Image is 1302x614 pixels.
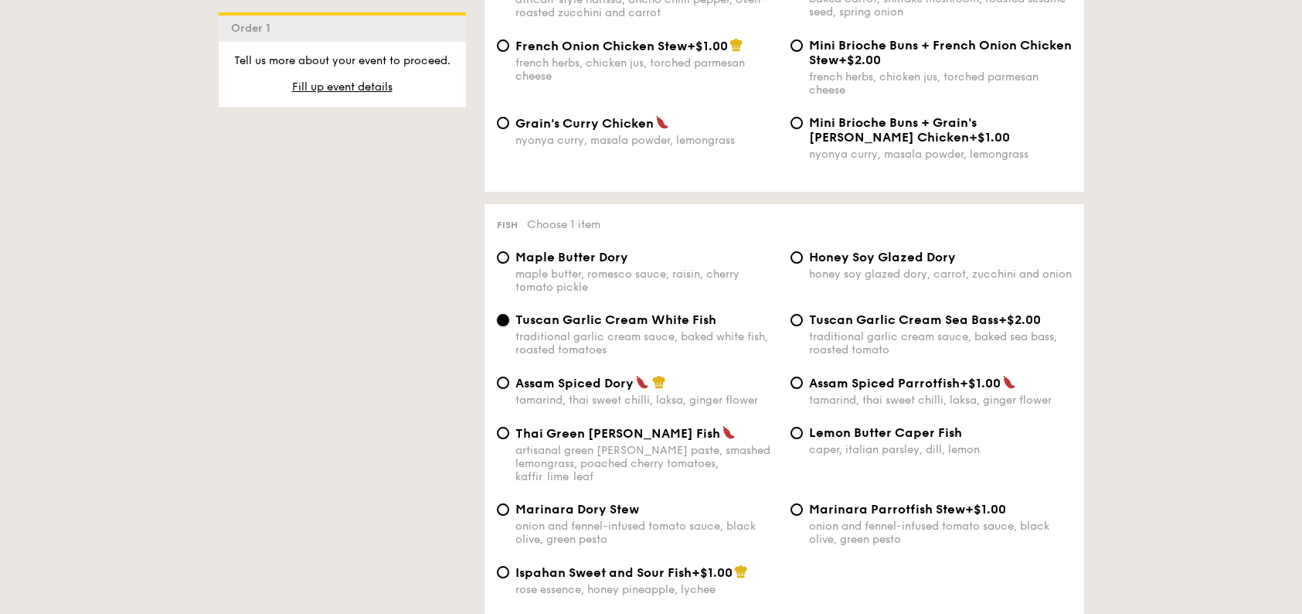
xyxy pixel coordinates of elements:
[497,220,518,230] span: Fish
[998,312,1041,327] span: +$2.00
[497,117,509,129] input: Grain's Curry Chickennyonya curry, masala powder, lemongrass
[790,427,803,439] input: Lemon Butter Caper Fishcaper, italian parsley, dill, lemon
[527,218,600,231] span: Choose 1 item
[497,39,509,52] input: French Onion Chicken Stew+$1.00french herbs, chicken jus, torched parmesan cheese
[515,39,687,53] span: French Onion Chicken Stew
[687,39,728,53] span: +$1.00
[809,268,1072,281] div: honey soy glazed dory, carrot, zucchini and onion
[515,565,692,580] span: Ispahan Sweet and Sour Fish
[722,425,736,439] img: icon-spicy.37a8142b.svg
[790,314,803,326] input: Tuscan Garlic Cream Sea Bass+$2.00traditional garlic cream sauce, baked sea bass, roasted tomato
[515,268,778,294] div: maple butter, romesco sauce, raisin, cherry tomato pickle
[497,427,509,439] input: Thai Green [PERSON_NAME] Fishartisanal green [PERSON_NAME] paste, smashed lemongrass, poached che...
[515,444,778,483] div: artisanal green [PERSON_NAME] paste, smashed lemongrass, poached cherry tomatoes, kaffir lime leaf
[790,251,803,264] input: Honey Soy Glazed Doryhoney soy glazed dory, carrot, zucchini and onion
[515,56,778,83] div: french herbs, chicken jus, torched parmesan cheese
[790,117,803,129] input: Mini Brioche Buns + Grain's [PERSON_NAME] Chicken+$1.00nyonya curry, masala powder, lemongrass
[729,38,743,52] img: icon-chef-hat.a58ddaea.svg
[497,566,509,578] input: Ispahan Sweet and Sour Fish+$1.00rose essence, honey pineapple, lychee
[292,80,393,94] span: Fill up event details
[809,148,1072,161] div: nyonya curry, masala powder, lemongrass
[809,38,1072,67] span: Mini Brioche Buns + French Onion Chicken Stew
[515,330,778,356] div: traditional garlic cream sauce, baked white fish, roasted tomatoes
[809,250,956,264] span: Honey Soy Glazed Dory
[515,312,716,327] span: Tuscan Garlic Cream White Fish
[960,376,1001,391] span: +$1.00
[734,565,748,578] img: icon-chef-hat.a58ddaea.svg
[1002,375,1016,389] img: icon-spicy.37a8142b.svg
[231,53,454,69] p: Tell us more about your event to proceed.
[790,39,803,52] input: Mini Brioche Buns + French Onion Chicken Stew+$2.00french herbs, chicken jus, torched parmesan ch...
[515,426,720,441] span: Thai Green [PERSON_NAME] Fish
[809,312,998,327] span: Tuscan Garlic Cream Sea Bass
[635,375,649,389] img: icon-spicy.37a8142b.svg
[838,53,881,67] span: +$2.00
[809,376,960,391] span: Assam Spiced Parrotfish
[790,503,803,516] input: Marinara Parrotfish Stew+$1.00onion and fennel-infused tomato sauce, black olive, green pesto
[497,503,509,516] input: Marinara Dory Stewonion and fennel-infused tomato sauce, black olive, green pesto
[231,22,277,35] span: Order 1
[515,394,778,407] div: tamarind, thai sweet chilli, laksa, ginger flower
[515,134,778,147] div: nyonya curry, masala powder, lemongrass
[497,314,509,326] input: Tuscan Garlic Cream White Fishtraditional garlic cream sauce, baked white fish, roasted tomatoes
[809,520,1072,546] div: onion and fennel-infused tomato sauce, black olive, green pesto
[497,377,509,389] input: Assam Spiced Dorytamarind, thai sweet chilli, laksa, ginger flower
[965,502,1006,517] span: +$1.00
[515,250,628,264] span: Maple Butter Dory
[809,502,965,517] span: Marinara Parrotfish Stew
[655,115,669,129] img: icon-spicy.37a8142b.svg
[809,394,1072,407] div: tamarind, thai sweet chilli, laksa, ginger flower
[515,376,634,391] span: Assam Spiced Dory
[652,375,666,389] img: icon-chef-hat.a58ddaea.svg
[515,520,778,546] div: onion and fennel-infused tomato sauce, black olive, green pesto
[515,583,778,596] div: rose essence, honey pineapple, lychee
[969,130,1010,145] span: +$1.00
[515,116,654,131] span: Grain's Curry Chicken
[809,443,1072,456] div: caper, italian parsley, dill, lemon
[809,115,977,145] span: Mini Brioche Buns + Grain's [PERSON_NAME] Chicken
[809,330,1072,356] div: traditional garlic cream sauce, baked sea bass, roasted tomato
[809,425,962,440] span: Lemon Butter Caper Fish
[692,565,733,580] span: +$1.00
[809,70,1072,97] div: french herbs, chicken jus, torched parmesan cheese
[497,251,509,264] input: Maple Butter Dorymaple butter, romesco sauce, raisin, cherry tomato pickle
[515,502,639,517] span: Marinara Dory Stew
[790,377,803,389] input: Assam Spiced Parrotfish+$1.00tamarind, thai sweet chilli, laksa, ginger flower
